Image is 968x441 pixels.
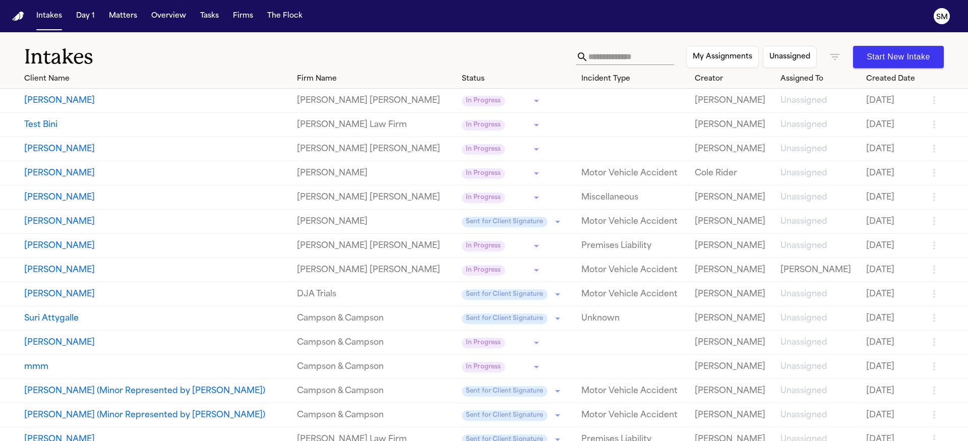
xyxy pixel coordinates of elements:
[24,192,289,204] button: View details for Iris Arnold
[780,264,858,276] a: View details for JANET RAMSEY
[462,166,542,180] div: Update intake status
[780,194,827,202] span: Unassigned
[462,360,542,374] div: Update intake status
[24,337,289,349] button: View details for Fatoumata Cherif
[780,74,858,84] div: Assigned To
[462,384,564,398] div: Update intake status
[866,361,920,373] a: View details for mmm
[297,216,454,228] a: View details for JADE DAMINO
[780,411,827,419] span: Unassigned
[581,264,687,276] a: View details for JANET RAMSEY
[462,408,564,422] div: Update intake status
[24,409,289,421] a: View details for Lillian Sainci (Minor Represented by Terry Michael)
[780,240,858,252] a: View details for Michelle Schlentz
[581,74,687,84] div: Incident Type
[24,44,576,70] h1: Intakes
[462,410,548,421] span: Sent for Client Signature
[32,7,66,25] a: Intakes
[780,145,827,153] span: Unassigned
[462,191,542,205] div: Update intake status
[780,218,827,226] span: Unassigned
[297,240,454,252] a: View details for Michelle Schlentz
[24,240,289,252] a: View details for Michelle Schlentz
[581,409,687,421] a: View details for Lillian Sainci (Minor Represented by Terry Michael)
[581,240,687,252] a: View details for Michelle Schlentz
[462,74,573,84] div: Status
[695,119,772,131] a: View details for Test Bini
[196,7,223,25] button: Tasks
[24,361,289,373] a: View details for mmm
[297,95,454,107] a: View details for ALEX WITZEL
[462,94,542,108] div: Update intake status
[462,362,505,373] span: In Progress
[24,216,289,228] a: View details for JADE DAMINO
[695,288,772,300] a: View details for Caitlyn Aaronson
[866,167,920,179] a: View details for Jessica Erenberger
[780,409,858,421] a: View details for Lillian Sainci (Minor Represented by Terry Michael)
[581,167,687,179] a: View details for Jessica Erenberger
[780,314,827,323] span: Unassigned
[866,216,920,228] a: View details for JADE DAMINO
[462,168,505,179] span: In Progress
[462,263,542,277] div: Update intake status
[866,240,920,252] a: View details for Michelle Schlentz
[695,312,772,325] a: View details for Suri Attygalle
[462,311,564,326] div: Update intake status
[462,217,548,228] span: Sent for Client Signature
[462,118,542,132] div: Update intake status
[780,312,858,325] a: View details for Suri Attygalle
[866,409,920,421] a: View details for Lillian Sainci (Minor Represented by Terry Michael)
[72,7,99,25] a: Day 1
[462,338,505,349] span: In Progress
[462,215,564,229] div: Update intake status
[695,95,772,107] a: View details for ALEX WITZEL
[780,361,858,373] a: View details for mmm
[24,288,289,300] a: View details for Caitlyn Aaronson
[780,97,827,105] span: Unassigned
[462,142,542,156] div: Update intake status
[462,241,505,252] span: In Progress
[866,119,920,131] a: View details for Test Bini
[462,386,548,397] span: Sent for Client Signature
[780,363,827,371] span: Unassigned
[866,264,920,276] a: View details for JANET RAMSEY
[24,95,289,107] button: View details for ALEX WITZEL
[24,385,289,397] button: View details for Helen Sainci- Terry (Minor Represented by Michael Terry)
[105,7,141,25] a: Matters
[297,288,454,300] a: View details for Caitlyn Aaronson
[581,192,687,204] a: View details for Iris Arnold
[780,288,858,300] a: View details for Caitlyn Aaronson
[297,74,454,84] div: Firm Name
[147,7,190,25] button: Overview
[24,312,289,325] button: View details for Suri Attygalle
[297,264,454,276] a: View details for JANET RAMSEY
[462,120,505,131] span: In Progress
[780,216,858,228] a: View details for JADE DAMINO
[297,385,454,397] a: View details for Helen Sainci- Terry (Minor Represented by Michael Terry)
[780,339,827,347] span: Unassigned
[297,119,454,131] a: View details for Test Bini
[695,143,772,155] a: View details for James Howard
[462,193,505,204] span: In Progress
[24,119,289,131] a: View details for Test Bini
[297,361,454,373] a: View details for mmm
[780,95,858,107] a: View details for ALEX WITZEL
[780,143,858,155] a: View details for James Howard
[780,387,827,395] span: Unassigned
[462,96,505,107] span: In Progress
[24,74,289,84] div: Client Name
[297,312,454,325] a: View details for Suri Attygalle
[780,119,858,131] a: View details for Test Bini
[695,361,772,373] a: View details for mmm
[24,143,289,155] button: View details for James Howard
[462,144,505,155] span: In Progress
[936,14,948,21] text: SM
[695,216,772,228] a: View details for JADE DAMINO
[866,95,920,107] a: View details for ALEX WITZEL
[866,143,920,155] a: View details for James Howard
